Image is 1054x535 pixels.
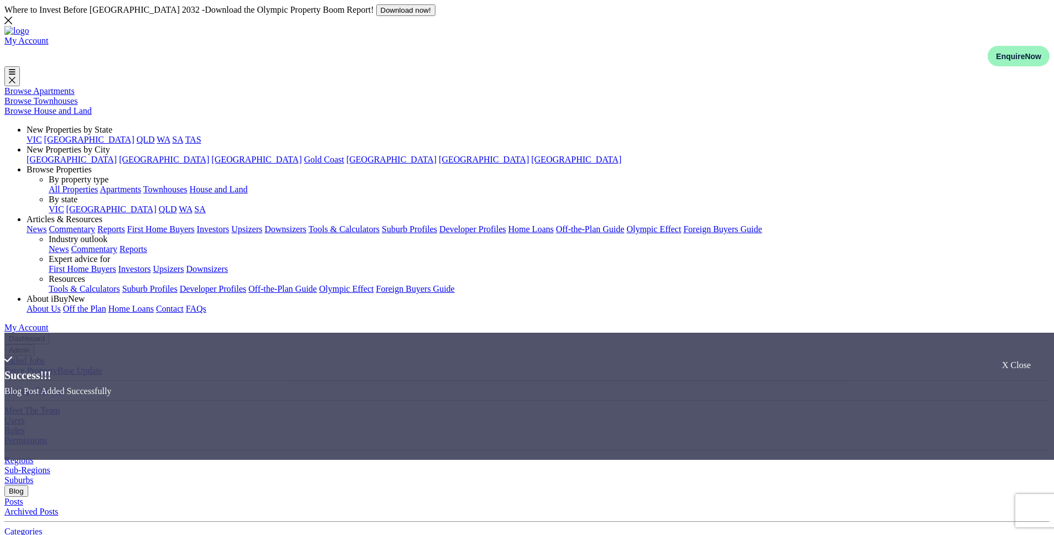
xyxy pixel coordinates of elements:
a: account [4,323,49,332]
a: SA [172,135,183,144]
a: Commentary [49,224,95,234]
a: Gold Coast [304,155,344,164]
a: By property type [49,175,108,184]
img: logo [4,26,29,36]
a: [GEOGRAPHIC_DATA] [211,155,302,164]
a: Upsizers [153,264,184,274]
a: Archived Posts [4,507,58,516]
a: VIC [27,135,42,144]
button: Download now! [376,4,435,16]
button: Blog [4,485,28,497]
span: Now [1025,52,1041,61]
button: EnquireNow [988,46,1050,66]
a: About iBuyNew [27,294,85,303]
a: Townhouses [143,185,188,194]
a: Browse House and Land [4,106,92,116]
a: Suburbs [4,475,33,485]
a: Commentary [71,244,117,254]
a: QLD [137,135,155,144]
a: Regions [4,455,33,465]
a: [GEOGRAPHIC_DATA] [66,204,157,214]
a: New Properties by City [27,145,110,154]
a: Suburb Profiles [122,284,178,293]
a: Sub-Regions [4,465,50,475]
a: Apartments [100,185,141,194]
a: [GEOGRAPHIC_DATA] [119,155,209,164]
a: Tools & Calculators [308,224,380,234]
a: Industry outlook [49,234,107,244]
a: [GEOGRAPHIC_DATA] [44,135,134,144]
a: Investors [118,264,151,274]
a: Developer Profiles [439,224,506,234]
a: Browse Properties [27,165,92,174]
a: Browse Apartments [4,86,75,96]
a: Contact [156,304,184,313]
a: Home Loans [108,304,154,313]
a: Reports [97,224,125,234]
a: Resources [49,274,85,284]
a: Upsizers [231,224,262,234]
a: Reports [120,244,147,254]
a: Olympic Effect [626,224,681,234]
div: X Close [1002,360,1031,370]
a: Browse Townhouses [4,96,77,106]
button: Toggle navigation [4,66,20,86]
a: House and Land [190,185,248,194]
a: Off-the-Plan Guide [248,284,317,293]
a: account [4,36,49,45]
span: Where to Invest Before [GEOGRAPHIC_DATA] 2032 - [4,5,376,14]
a: Articles & Resources [27,214,102,224]
a: VIC [49,204,64,214]
a: navigations [4,26,1050,36]
a: TAS [185,135,201,144]
a: Olympic Effect [319,284,374,293]
a: New Properties by State [27,125,112,134]
a: First Home Buyers [127,224,195,234]
a: FAQs [186,304,206,313]
a: Suburb Profiles [382,224,437,234]
a: Off-the-Plan Guide [556,224,625,234]
a: WA [157,135,170,144]
a: [GEOGRAPHIC_DATA] [439,155,529,164]
a: All Properties [49,185,98,194]
a: Tools & Calculators [49,284,120,293]
a: [GEOGRAPHIC_DATA] [531,155,621,164]
a: Downsizers [264,224,307,234]
a: Investors [197,224,230,234]
a: By state [49,195,77,204]
a: Downsizers [186,264,228,274]
a: Foreign Buyers Guide [376,284,455,293]
a: News [49,244,69,254]
a: News [27,224,46,234]
span: Download the Olympic Property Boom Report! [205,5,373,14]
a: QLD [159,204,177,214]
a: Developer Profiles [180,284,246,293]
a: WA [179,204,192,214]
a: Home Loans [508,224,554,234]
a: Foreign Buyers Guide [683,224,762,234]
a: Expert advice for [49,254,110,264]
a: SA [194,204,205,214]
a: Posts [4,497,23,506]
a: Off the Plan [63,304,106,313]
a: [GEOGRAPHIC_DATA] [346,155,437,164]
a: About Us [27,304,61,313]
a: [GEOGRAPHIC_DATA] [27,155,117,164]
a: First Home Buyers [49,264,116,274]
